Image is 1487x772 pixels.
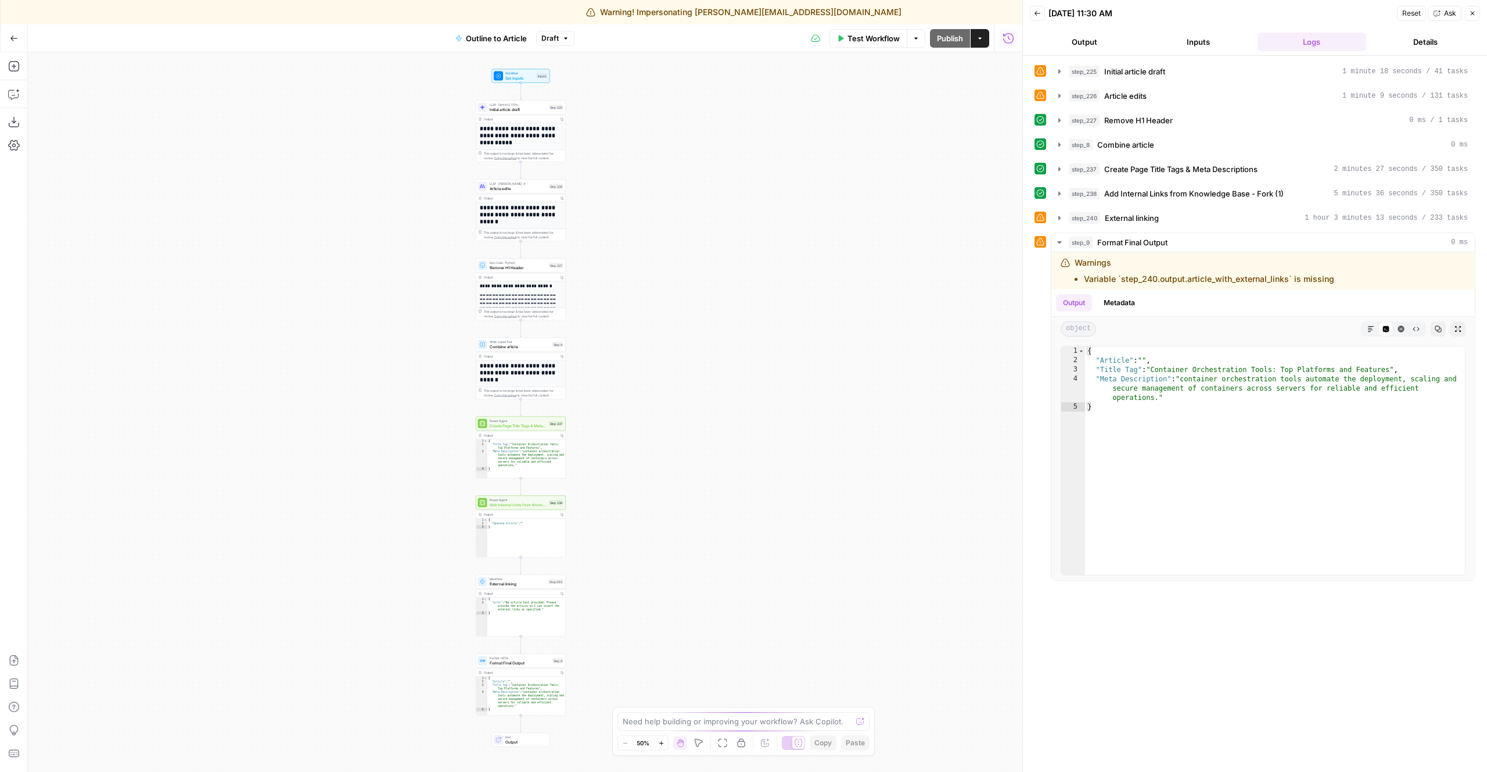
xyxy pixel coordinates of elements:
div: Step 240 [548,579,563,584]
div: Output [484,591,557,596]
div: Output [484,354,557,359]
span: Run Code · Python [490,260,547,265]
button: 0 ms [1051,135,1475,154]
span: Power Agent [490,419,547,423]
button: Test Workflow [829,29,907,48]
g: Edge from step_225 to step_226 [520,162,522,179]
button: 0 ms [1051,233,1475,252]
span: Outline to Article [466,33,527,44]
div: Warnings [1075,257,1334,285]
div: Output [484,275,557,280]
span: Publish [937,33,963,44]
div: Power AgentAdd Internal Links from Knowledge Base - Fork (1)Step 238Output{ "Updated Article":""} [476,496,566,557]
span: step_237 [1069,163,1100,175]
span: step_9 [1069,237,1093,248]
span: 1 minute 9 seconds / 131 tasks [1342,91,1468,101]
div: Output [484,433,557,438]
button: 1 minute 9 seconds / 131 tasks [1051,87,1475,105]
button: Ask [1428,6,1461,21]
button: 1 minute 18 seconds / 41 tasks [1051,62,1475,81]
span: Write Liquid Text [490,339,550,344]
div: This output is too large & has been abbreviated for review. to view the full content. [484,230,563,240]
span: Toggle code folding, rows 1 through 5 [1078,346,1084,356]
span: step_226 [1069,90,1100,102]
div: Step 237 [549,421,563,426]
div: Step 225 [549,105,563,110]
span: Copy the output [494,314,516,318]
span: step_240 [1069,212,1100,224]
span: Add Internal Links from Knowledge Base - Fork (1) [490,502,547,507]
div: 3 [1061,365,1085,374]
div: Output [484,512,557,517]
span: 1 hour 3 minutes 13 seconds / 233 tasks [1305,213,1468,223]
span: LLM · [PERSON_NAME] 4 [490,181,547,186]
span: 5 minutes 36 seconds / 350 tasks [1334,188,1468,199]
div: Output [484,670,557,675]
span: Workflow [505,71,534,76]
span: step_227 [1069,115,1100,126]
span: Draft [541,33,559,44]
span: Combine article [490,344,550,349]
span: Format Final Output [1097,237,1168,248]
g: Edge from step_240 to step_9 [520,637,522,653]
div: 1 [476,519,488,522]
span: Copy the output [494,235,516,239]
span: Copy the output [494,156,516,160]
span: Reset [1402,8,1421,19]
span: step_238 [1069,188,1100,199]
span: Create Page Title Tags & Meta Descriptions [1104,163,1258,175]
span: Add Internal Links from Knowledge Base - Fork (1) [1104,188,1284,199]
div: This output is too large & has been abbreviated for review. to view the full content. [484,388,563,398]
div: Inputs [537,73,548,78]
div: 2 [476,522,488,526]
div: 3 [476,684,488,691]
span: Toggle code folding, rows 1 through 3 [484,519,487,522]
div: Warning! Impersonating [PERSON_NAME][EMAIL_ADDRESS][DOMAIN_NAME] [586,6,901,18]
g: Edge from step_9 to end [520,716,522,732]
span: 1 minute 18 seconds / 41 tasks [1342,66,1468,77]
div: Output [484,196,557,201]
div: 1 [476,677,488,680]
span: End [505,735,545,739]
span: External linking [1105,212,1159,224]
div: EndOutput [476,733,566,747]
span: Format Final Output [490,660,550,666]
div: This output is too large & has been abbreviated for review. to view the full content. [484,151,563,160]
div: 1 [476,598,488,601]
div: Step 238 [549,500,563,505]
div: 2 [476,443,488,450]
button: Draft [536,31,574,46]
button: Publish [930,29,970,48]
span: Article edits [490,185,547,191]
span: External linking [490,581,547,587]
span: Output [505,739,545,745]
button: Inputs [1144,33,1253,51]
span: step_225 [1069,66,1100,77]
div: 2 [476,680,488,684]
span: LLM · Gemini 2.5 Pro [490,102,547,107]
span: Initial article draft [490,106,547,112]
span: Ask [1444,8,1456,19]
button: Output [1030,33,1139,51]
div: Step 227 [549,263,563,268]
div: 5 [1061,402,1085,412]
div: Step 226 [549,184,563,189]
span: Copy [814,738,832,748]
span: Set Inputs [505,75,534,81]
div: WorkflowSet InputsInputs [476,69,566,83]
div: 4 [476,691,488,708]
div: This output is too large & has been abbreviated for review. to view the full content. [484,309,563,319]
button: Paste [841,735,870,750]
li: Variable `step_240.output.article_with_external_links` is missing [1084,273,1334,285]
span: Remove H1 Header [1104,115,1173,126]
div: 2 [1061,356,1085,365]
g: Edge from step_227 to step_8 [520,320,522,337]
button: 5 minutes 36 seconds / 350 tasks [1051,184,1475,203]
g: Edge from step_238 to step_240 [520,557,522,574]
div: 4 [476,467,488,471]
div: Power AgentCreate Page Title Tags & Meta DescriptionsStep 237Output{ "Title_Tag":"Container Orche... [476,417,566,478]
g: Edge from step_8 to step_237 [520,399,522,416]
button: 0 ms / 1 tasks [1051,111,1475,130]
div: 4 [1061,374,1085,402]
span: Power Agent [490,498,547,502]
